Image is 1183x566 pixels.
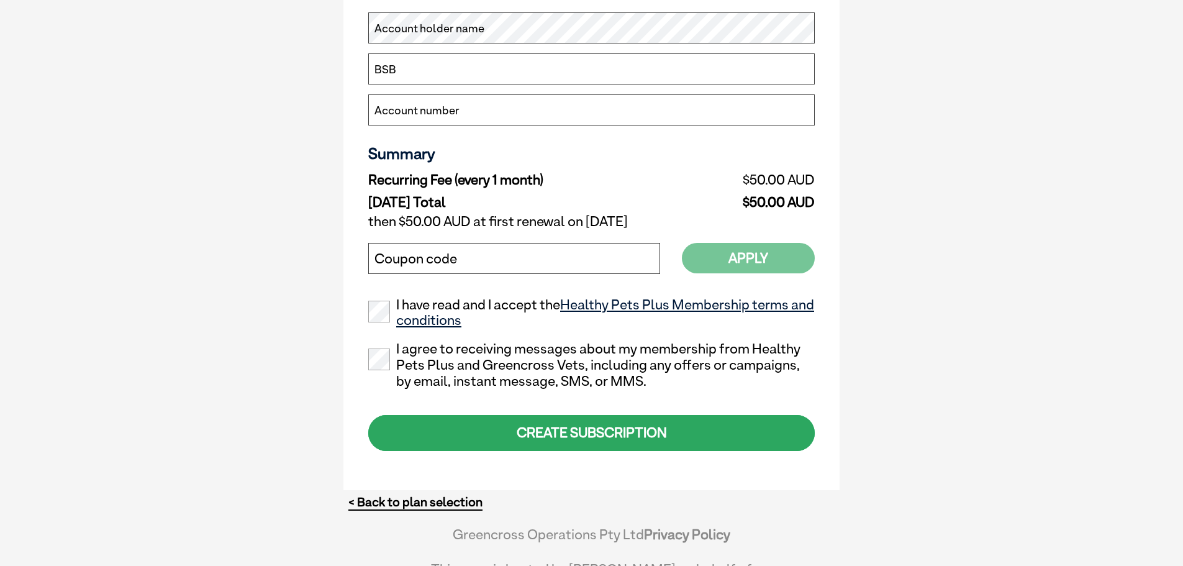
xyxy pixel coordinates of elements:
[368,297,815,329] label: I have read and I accept the
[374,62,396,78] label: BSB
[374,103,460,119] label: Account number
[374,251,457,267] label: Coupon code
[368,415,815,450] div: CREATE SUBSCRIPTION
[644,526,730,542] a: Privacy Policy
[682,243,815,273] button: Apply
[396,296,814,329] a: Healthy Pets Plus Membership terms and conditions
[368,169,682,191] td: Recurring Fee (every 1 month)
[374,21,484,37] label: Account holder name
[682,169,815,191] td: $50.00 AUD
[368,301,390,322] input: I have read and I accept theHealthy Pets Plus Membership terms and conditions
[412,526,771,555] div: Greencross Operations Pty Ltd
[368,144,815,163] h3: Summary
[348,495,483,510] a: < Back to plan selection
[368,341,815,389] label: I agree to receiving messages about my membership from Healthy Pets Plus and Greencross Vets, inc...
[368,191,682,211] td: [DATE] Total
[368,211,815,233] td: then $50.00 AUD at first renewal on [DATE]
[368,349,390,370] input: I agree to receiving messages about my membership from Healthy Pets Plus and Greencross Vets, inc...
[682,191,815,211] td: $50.00 AUD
